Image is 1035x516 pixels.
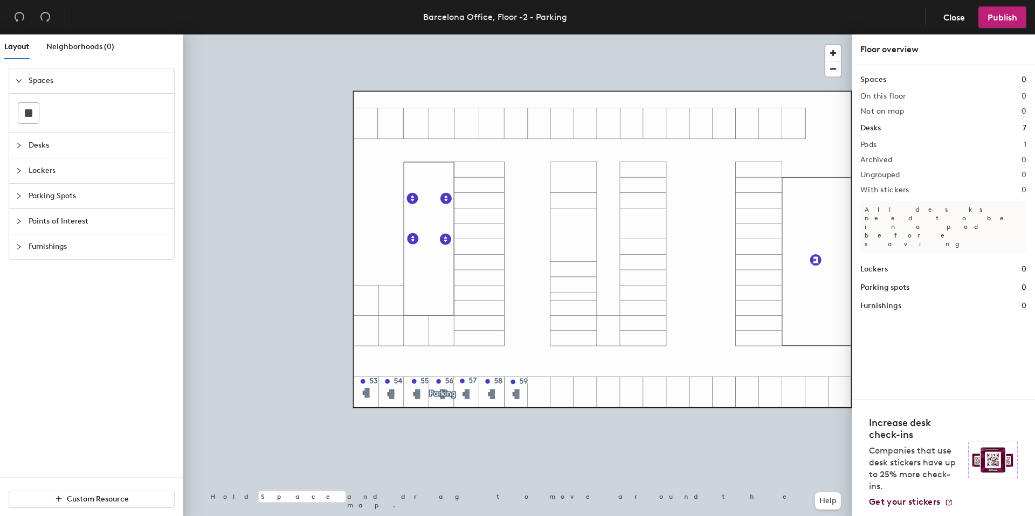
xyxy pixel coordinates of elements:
[1022,186,1026,194] h2: 0
[34,6,56,28] button: Redo (⌘ + ⇧ + Z)
[869,497,953,507] a: Get your stickers
[869,445,962,492] p: Companies that use desk stickers have up to 25% more check-ins.
[1022,282,1026,294] h1: 0
[16,78,22,84] span: expanded
[860,92,906,101] h2: On this floor
[860,74,886,86] h1: Spaces
[943,12,965,23] span: Close
[4,42,29,51] span: Layout
[968,442,1018,478] img: Sticker logo
[1022,300,1026,312] h1: 0
[860,141,877,149] h2: Pods
[869,497,940,507] span: Get your stickers
[1023,122,1026,134] h1: 7
[860,300,901,312] h1: Furnishings
[9,491,175,508] button: Custom Resource
[860,186,909,194] h2: With stickers
[1022,171,1026,179] h2: 0
[860,171,900,179] h2: Ungrouped
[1022,92,1026,101] h2: 0
[16,193,22,199] span: collapsed
[1024,141,1026,149] h2: 1
[29,133,168,158] span: Desks
[29,209,168,234] span: Points of Interest
[1022,74,1026,86] h1: 0
[423,10,567,24] div: Barcelona Office, Floor -2 - Parking
[815,492,841,510] button: Help
[29,184,168,208] span: Parking Spots
[978,6,1026,28] button: Publish
[860,122,881,134] h1: Desks
[16,243,22,250] span: collapsed
[29,158,168,183] span: Lockers
[869,417,962,441] h4: Increase desk check-ins
[16,168,22,174] span: collapsed
[46,42,114,51] span: Neighborhoods (0)
[860,263,888,275] h1: Lockers
[29,234,168,259] span: Furnishings
[860,107,904,116] h2: Not on map
[1022,107,1026,116] h2: 0
[860,43,1026,56] div: Floor overview
[860,282,909,294] h1: Parking spots
[1022,156,1026,164] h2: 0
[860,156,892,164] h2: Archived
[988,12,1017,23] span: Publish
[67,494,129,504] span: Custom Resource
[934,6,974,28] button: Close
[860,201,1026,253] p: All desks need to be in a pod before saving
[16,218,22,225] span: collapsed
[29,68,168,93] span: Spaces
[16,142,22,149] span: collapsed
[1022,263,1026,275] h1: 0
[9,6,30,28] button: Undo (⌘ + Z)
